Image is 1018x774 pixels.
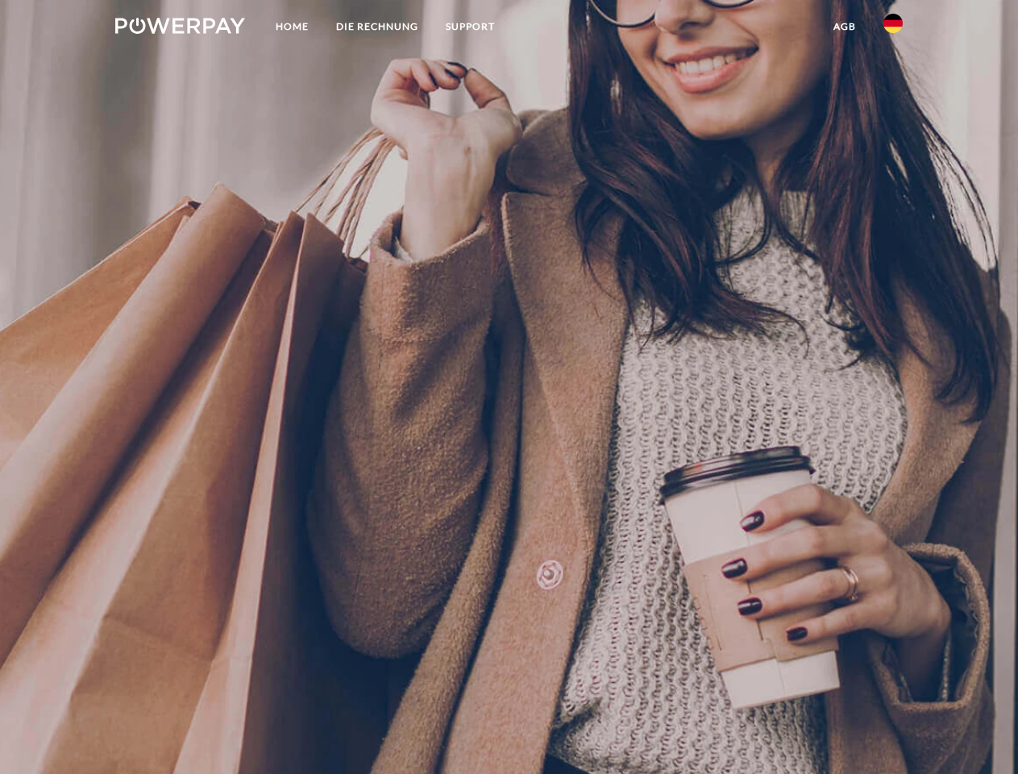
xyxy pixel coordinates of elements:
[262,12,322,41] a: Home
[115,18,245,34] img: logo-powerpay-white.svg
[322,12,432,41] a: DIE RECHNUNG
[432,12,509,41] a: SUPPORT
[883,14,903,33] img: de
[820,12,870,41] a: agb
